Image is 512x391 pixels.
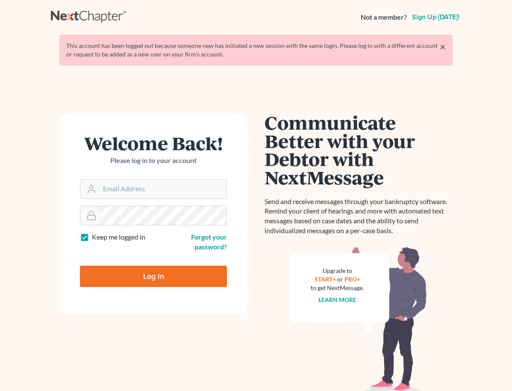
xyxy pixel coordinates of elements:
[410,14,461,21] a: Sign up [DATE]!
[66,41,446,59] div: This account has been logged out because someone new has initiated a new session with the same lo...
[265,197,453,236] p: Send and receive messages through your bankruptcy software. Remind your client of hearings and mo...
[80,266,227,287] input: Log In
[318,296,356,303] a: Learn more
[440,41,446,52] a: ×
[311,284,364,292] div: to get NextMessage.
[344,275,360,283] a: PRO+
[92,232,145,242] label: Keep me logged in
[315,275,336,283] a: START+
[100,180,227,198] input: Email Address
[80,156,227,166] p: Please log in to your account
[265,113,453,187] h1: Communicate Better with your Debtor with NextMessage
[191,233,227,251] a: Forgot your password?
[311,267,364,275] div: Upgrade to
[361,12,407,22] strong: Not a member?
[80,134,227,152] h1: Welcome Back!
[337,275,343,283] span: or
